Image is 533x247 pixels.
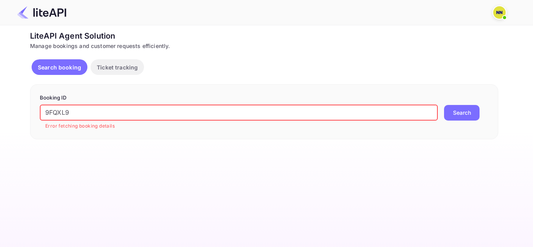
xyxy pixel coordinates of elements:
[38,63,81,71] p: Search booking
[45,122,432,130] p: Error fetching booking details
[40,105,438,121] input: Enter Booking ID (e.g., 63782194)
[493,6,506,19] img: N/A N/A
[97,63,138,71] p: Ticket tracking
[30,42,498,50] div: Manage bookings and customer requests efficiently.
[17,6,66,19] img: LiteAPI Logo
[40,94,489,102] p: Booking ID
[30,30,498,42] div: LiteAPI Agent Solution
[444,105,480,121] button: Search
